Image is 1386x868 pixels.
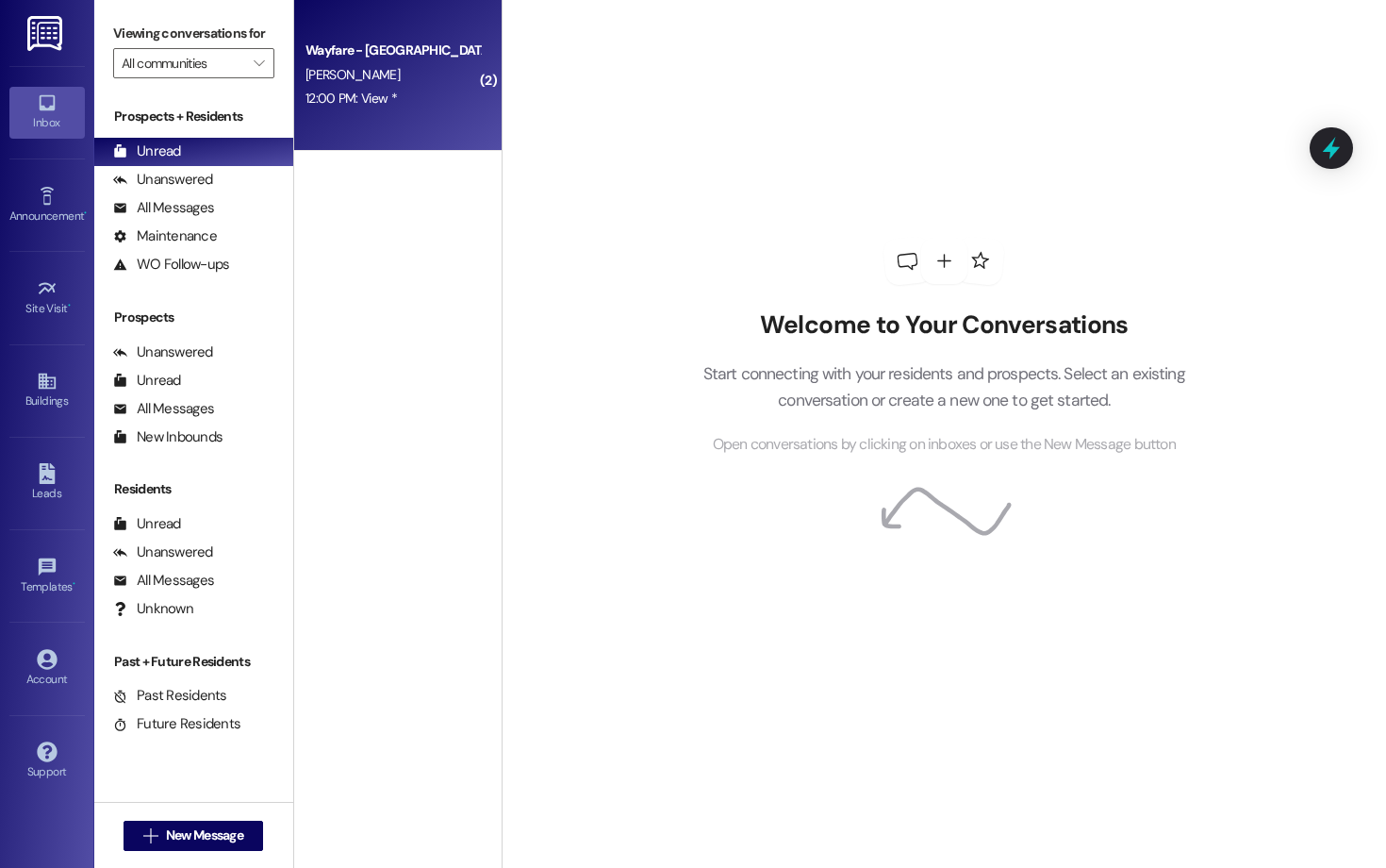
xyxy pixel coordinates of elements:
[9,458,85,509] a: Leads
[113,514,181,534] div: Unread
[113,255,229,275] div: WO Follow-ups
[113,542,213,562] div: Unanswered
[9,736,85,787] a: Support
[305,90,397,107] div: 12:00 PM: View *
[73,577,75,591] span: •
[94,107,293,126] div: Prospects + Residents
[113,599,193,619] div: Unknown
[9,551,85,602] a: Templates •
[113,399,214,419] div: All Messages
[84,207,87,220] span: •
[113,427,223,447] div: New Inbounds
[122,48,244,78] input: All communities
[674,360,1213,414] p: Start connecting with your residents and prospects. Select an existing conversation or create a n...
[113,198,214,218] div: All Messages
[254,56,264,71] i: 
[124,821,263,851] button: New Message
[9,365,85,416] a: Buildings
[113,170,213,190] div: Unanswered
[113,19,274,48] label: Viewing conversations for
[113,371,181,391] div: Unread
[113,226,217,246] div: Maintenance
[305,41,480,60] div: Wayfare - [GEOGRAPHIC_DATA]
[113,571,214,591] div: All Messages
[27,16,66,51] img: ResiDesk Logo
[9,87,85,138] a: Inbox
[713,433,1176,457] span: Open conversations by clicking on inboxes or use the New Message button
[9,643,85,694] a: Account
[113,714,240,734] div: Future Residents
[94,652,293,672] div: Past + Future Residents
[113,142,181,161] div: Unread
[94,308,293,327] div: Prospects
[674,310,1213,341] h2: Welcome to Your Conversations
[113,342,213,362] div: Unanswered
[166,826,243,845] span: New Message
[94,479,293,499] div: Residents
[305,66,400,83] span: [PERSON_NAME]
[68,299,71,312] span: •
[9,273,85,324] a: Site Visit •
[143,828,157,843] i: 
[113,686,227,706] div: Past Residents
